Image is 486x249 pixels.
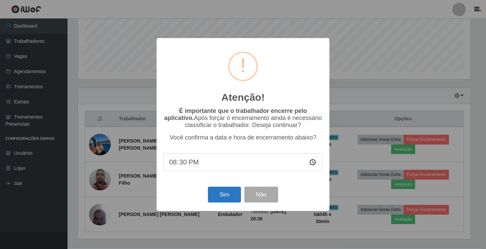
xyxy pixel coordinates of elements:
button: Sim [208,187,241,203]
b: É importante que o trabalhador encerre pelo aplicativo. [164,107,307,121]
p: Você confirma a data e hora de encerramento abaixo? [163,134,323,141]
button: Não [244,187,278,203]
p: Após forçar o encerramento ainda é necessário classificar o trabalhador. Deseja continuar? [163,107,323,129]
h2: Atenção! [221,91,265,103]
